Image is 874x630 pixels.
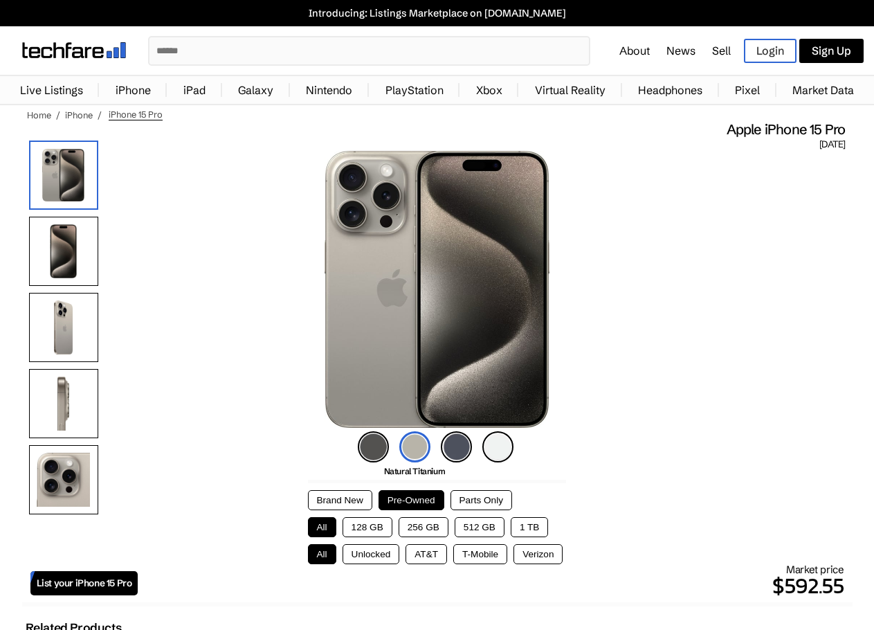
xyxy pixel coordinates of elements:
[379,490,444,510] button: Pre-Owned
[29,293,98,362] img: Rear
[27,109,51,120] a: Home
[666,44,695,57] a: News
[511,517,548,537] button: 1 TB
[441,431,472,462] img: blue-titanium-icon
[712,44,731,57] a: Sell
[513,544,563,564] button: Verizon
[138,563,844,602] div: Market price
[619,44,650,57] a: About
[56,109,60,120] span: /
[65,109,93,120] a: iPhone
[29,217,98,286] img: Front
[231,76,280,104] a: Galaxy
[455,517,504,537] button: 512 GB
[30,571,138,595] a: List your iPhone 15 Pro
[379,76,450,104] a: PlayStation
[176,76,212,104] a: iPad
[528,76,612,104] a: Virtual Reality
[358,431,389,462] img: black-titanium-icon
[308,544,336,564] button: All
[22,42,126,58] img: techfare logo
[308,490,372,510] button: Brand New
[399,517,448,537] button: 256 GB
[343,544,400,564] button: Unlocked
[482,431,513,462] img: white-titanium-icon
[727,120,846,138] span: Apple iPhone 15 Pro
[469,76,509,104] a: Xbox
[785,76,861,104] a: Market Data
[325,151,549,428] img: iPhone 15 Pro
[399,431,430,462] img: natural-titanium-icon
[343,517,392,537] button: 128 GB
[109,109,163,120] span: iPhone 15 Pro
[799,39,864,63] a: Sign Up
[406,544,447,564] button: AT&T
[13,76,90,104] a: Live Listings
[29,369,98,438] img: Side
[450,490,512,510] button: Parts Only
[109,76,158,104] a: iPhone
[384,466,446,476] span: Natural Titanium
[98,109,102,120] span: /
[744,39,796,63] a: Login
[29,141,98,210] img: iPhone 15 Pro
[819,138,845,151] span: [DATE]
[728,76,767,104] a: Pixel
[308,517,336,537] button: All
[138,569,844,602] p: $592.55
[453,544,507,564] button: T-Mobile
[7,7,867,19] a: Introducing: Listings Marketplace on [DOMAIN_NAME]
[299,76,359,104] a: Nintendo
[631,76,709,104] a: Headphones
[37,577,132,589] span: List your iPhone 15 Pro
[29,445,98,514] img: Camera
